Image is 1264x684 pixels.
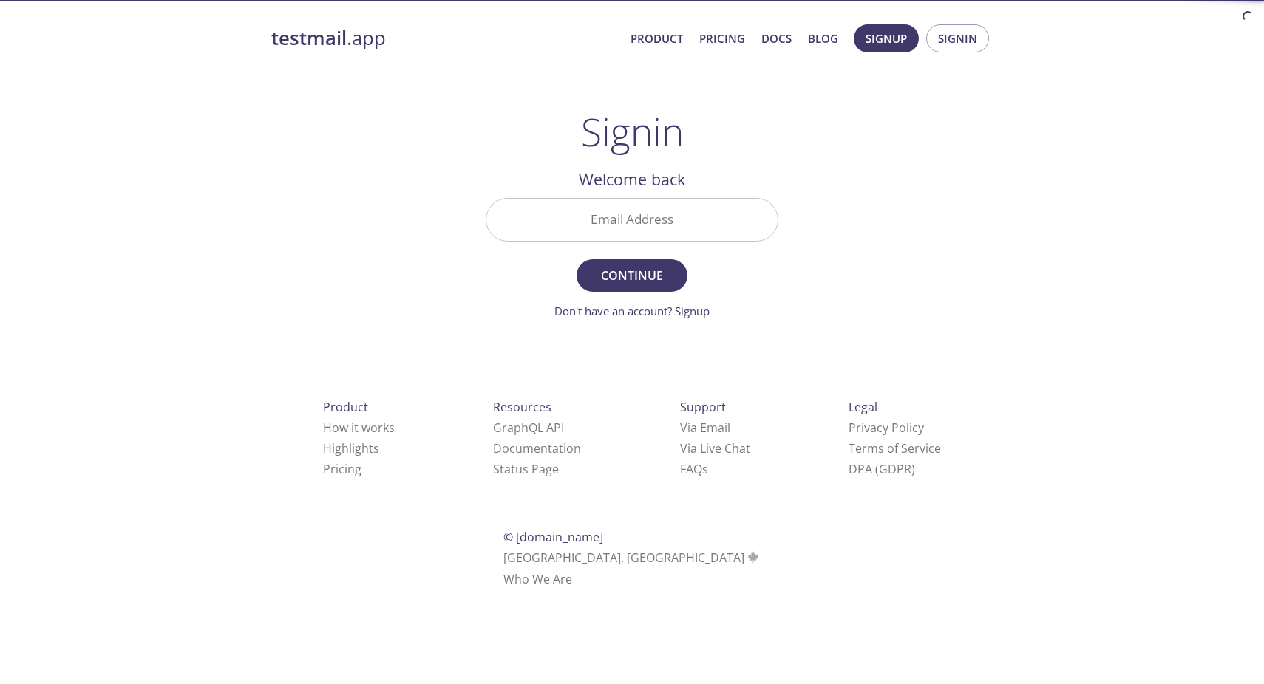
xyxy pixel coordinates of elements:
[486,167,778,192] h2: Welcome back
[702,461,708,477] span: s
[503,550,761,566] span: [GEOGRAPHIC_DATA], [GEOGRAPHIC_DATA]
[761,29,792,48] a: Docs
[271,25,347,51] strong: testmail
[593,265,671,286] span: Continue
[323,440,379,456] a: Highlights
[323,461,361,477] a: Pricing
[493,440,581,456] a: Documentation
[680,399,726,415] span: Support
[849,461,915,477] a: DPA (GDPR)
[926,24,989,52] button: Signin
[493,461,559,477] a: Status Page
[699,29,745,48] a: Pricing
[854,24,919,52] button: Signup
[503,571,572,587] a: Who We Are
[503,529,603,545] span: © [DOMAIN_NAME]
[866,29,907,48] span: Signup
[323,420,395,436] a: How it works
[493,399,551,415] span: Resources
[271,26,619,51] a: testmail.app
[849,420,924,436] a: Privacy Policy
[680,420,730,436] a: Via Email
[631,29,683,48] a: Product
[808,29,838,48] a: Blog
[849,399,877,415] span: Legal
[680,440,750,456] a: Via Live Chat
[938,29,977,48] span: Signin
[493,420,564,436] a: GraphQL API
[554,304,710,318] a: Don't have an account? Signup
[323,399,368,415] span: Product
[577,259,687,292] button: Continue
[849,440,941,456] a: Terms of Service
[680,461,708,477] a: FAQ
[581,109,684,154] h1: Signin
